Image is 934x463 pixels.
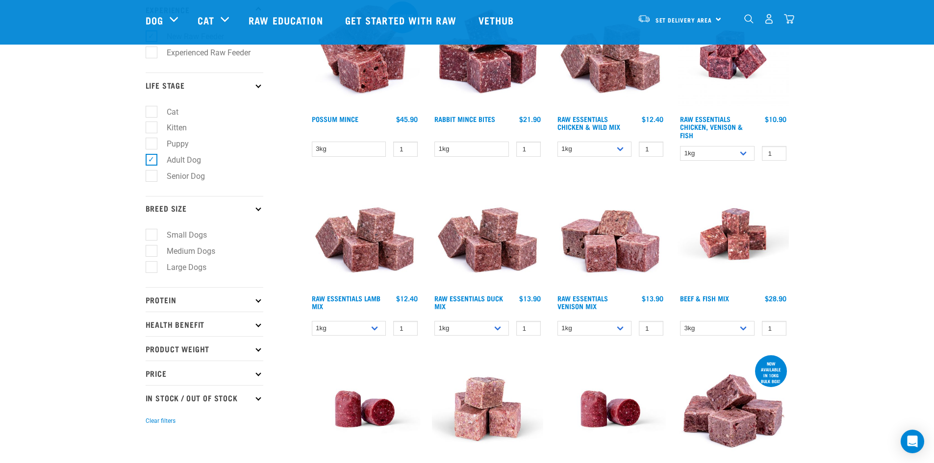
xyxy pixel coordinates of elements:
[312,296,380,308] a: Raw Essentials Lamb Mix
[151,170,209,182] label: Senior Dog
[765,294,786,302] div: $28.90
[765,115,786,123] div: $10.90
[151,106,182,118] label: Cat
[151,245,219,257] label: Medium Dogs
[239,0,335,40] a: Raw Education
[151,122,191,134] label: Kitten
[151,154,205,166] label: Adult Dog
[146,13,163,27] a: Dog
[639,321,663,336] input: 1
[557,296,608,308] a: Raw Essentials Venison Mix
[516,321,541,336] input: 1
[151,138,193,150] label: Puppy
[393,142,418,157] input: 1
[755,356,787,389] div: now available in 10kg bulk box!
[146,361,263,385] p: Price
[312,117,358,121] a: Possum Mince
[678,178,789,290] img: Beef Mackerel 1
[396,115,418,123] div: $45.90
[335,0,469,40] a: Get started with Raw
[519,294,541,302] div: $13.90
[784,14,794,24] img: home-icon@2x.png
[642,115,663,123] div: $12.40
[516,142,541,157] input: 1
[637,14,651,23] img: van-moving.png
[151,229,211,241] label: Small Dogs
[764,14,774,24] img: user.png
[901,430,924,453] div: Open Intercom Messenger
[680,117,743,136] a: Raw Essentials Chicken, Venison & Fish
[519,115,541,123] div: $21.90
[434,296,503,308] a: Raw Essentials Duck Mix
[656,18,712,22] span: Set Delivery Area
[557,117,620,128] a: Raw Essentials Chicken & Wild Mix
[151,47,254,59] label: Experienced Raw Feeder
[469,0,527,40] a: Vethub
[146,416,176,425] button: Clear filters
[762,146,786,161] input: 1
[146,385,263,410] p: In Stock / Out Of Stock
[396,294,418,302] div: $12.40
[146,336,263,361] p: Product Weight
[432,178,543,290] img: ?1041 RE Lamb Mix 01
[642,294,663,302] div: $13.90
[744,14,754,24] img: home-icon-1@2x.png
[680,296,729,300] a: Beef & Fish Mix
[146,312,263,336] p: Health Benefit
[146,287,263,312] p: Protein
[393,321,418,336] input: 1
[146,73,263,97] p: Life Stage
[146,196,263,220] p: Breed Size
[151,261,210,273] label: Large Dogs
[434,117,495,121] a: Rabbit Mince Bites
[639,142,663,157] input: 1
[555,178,666,290] img: 1113 RE Venison Mix 01
[762,321,786,336] input: 1
[198,13,214,27] a: Cat
[309,178,421,290] img: ?1041 RE Lamb Mix 01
